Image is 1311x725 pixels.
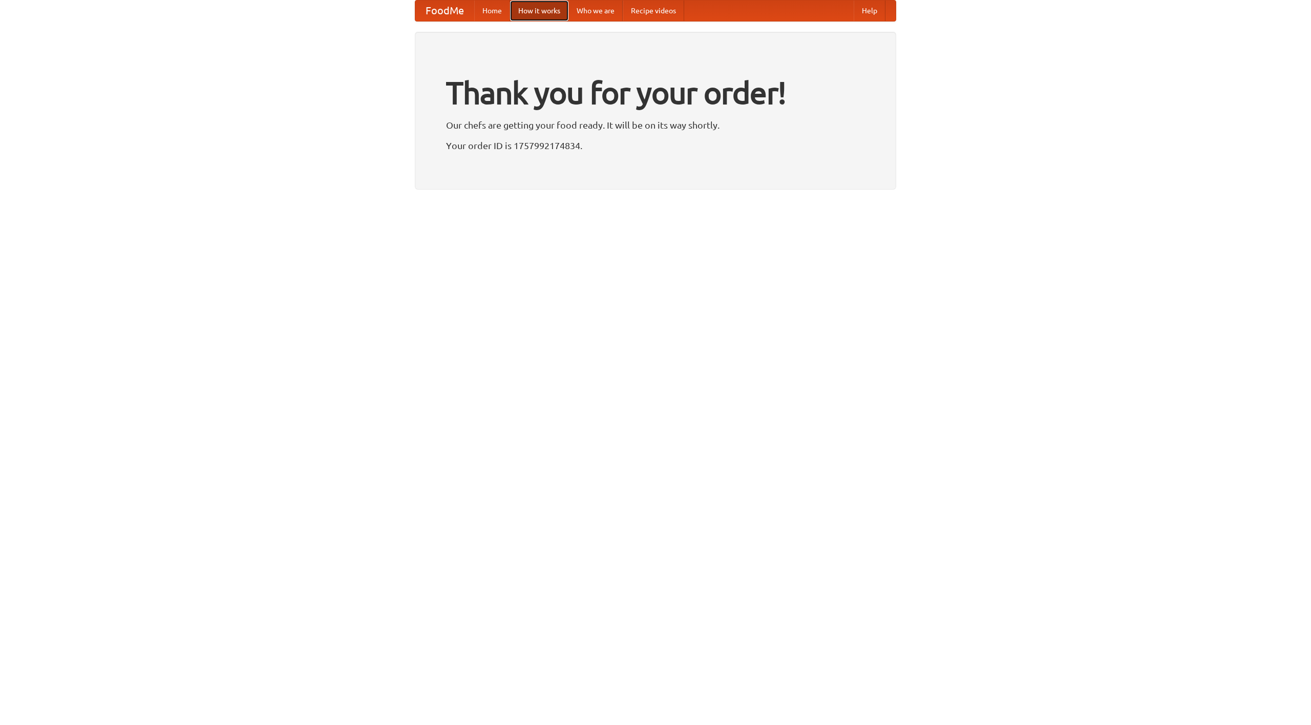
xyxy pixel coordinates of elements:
[446,138,865,153] p: Your order ID is 1757992174834.
[474,1,510,21] a: Home
[446,117,865,133] p: Our chefs are getting your food ready. It will be on its way shortly.
[510,1,568,21] a: How it works
[415,1,474,21] a: FoodMe
[446,68,865,117] h1: Thank you for your order!
[623,1,684,21] a: Recipe videos
[854,1,885,21] a: Help
[568,1,623,21] a: Who we are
